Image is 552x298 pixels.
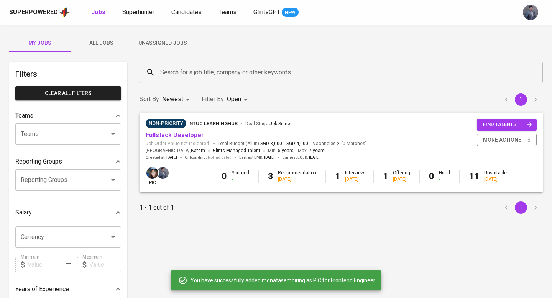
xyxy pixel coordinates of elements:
[313,141,367,147] span: Vacancies ( 0 Matches )
[345,170,364,183] div: Interview
[232,176,249,183] div: -
[483,120,532,129] span: find talents
[146,119,186,128] div: Sufficient Talents in Pipeline
[166,155,177,160] span: [DATE]
[278,170,316,183] div: Recommendation
[15,285,69,294] p: Years of Experience
[202,95,224,104] p: Filter By
[439,170,450,183] div: Hired
[15,86,121,100] button: Clear All filters
[253,8,299,17] a: GlintsGPT NEW
[91,8,107,17] a: Jobs
[14,38,66,48] span: My Jobs
[146,166,159,186] div: pic
[122,8,154,16] span: Superhunter
[108,175,118,185] button: Open
[140,95,159,104] p: Sort By
[171,8,203,17] a: Candidates
[15,205,121,220] div: Salary
[157,167,169,179] img: jhon@glints.com
[219,8,237,16] span: Teams
[9,8,58,17] div: Superpowered
[393,170,410,183] div: Offering
[284,141,285,147] span: -
[335,171,340,182] b: 1
[146,155,177,160] span: Created at :
[9,7,70,18] a: Superpoweredapp logo
[523,5,538,20] img: jhon@glints.com
[15,108,121,123] div: Teams
[222,171,227,182] b: 0
[309,148,325,153] span: 7 years
[146,131,204,139] a: Fullstack Developer
[89,257,121,272] input: Value
[283,155,320,160] span: Earliest ECJD :
[28,257,59,272] input: Value
[15,111,33,120] p: Teams
[345,176,364,183] div: [DATE]
[21,88,115,98] span: Clear All filters
[146,120,186,127] span: Non-Priority
[136,38,189,48] span: Unassigned Jobs
[191,277,375,284] span: You have successfully added monatasembiring as PIC for Frontend Engineer
[108,129,118,139] button: Open
[15,208,32,217] p: Salary
[227,92,250,106] div: Open
[15,154,121,169] div: Reporting Groups
[260,141,282,147] span: SGD 3,000
[108,232,118,242] button: Open
[140,203,174,212] p: 1 - 1 out of 1
[171,8,202,16] span: Candidates
[227,95,241,103] span: Open
[264,155,275,160] span: [DATE]
[191,147,205,155] span: Batam
[278,148,294,153] span: 5 years
[219,8,238,17] a: Teams
[239,155,275,160] span: Earliest EMD :
[477,134,537,146] button: more actions
[189,121,238,126] span: NTUC LearningHub
[286,141,308,147] span: SGD 4,000
[15,68,121,80] h6: Filters
[499,201,543,214] nav: pagination navigation
[393,176,410,183] div: [DATE]
[295,147,296,155] span: -
[336,141,340,147] span: 2
[59,7,70,18] img: app logo
[268,148,294,153] span: Min.
[162,92,192,106] div: Newest
[515,93,527,106] button: page 1
[282,9,299,16] span: NEW
[146,147,205,155] span: [GEOGRAPHIC_DATA] ,
[484,176,507,183] div: [DATE]
[515,201,527,214] button: page 1
[245,121,293,126] span: Deal Stage :
[298,148,325,153] span: Max.
[499,93,543,106] nav: pagination navigation
[278,176,316,183] div: [DATE]
[268,171,273,182] b: 3
[122,8,156,17] a: Superhunter
[146,167,158,179] img: diazagista@glints.com
[146,141,210,147] span: Job Order Value not indicated.
[208,155,232,160] span: Not indicated
[309,155,320,160] span: [DATE]
[185,155,232,160] span: Onboarding :
[232,170,249,183] div: Sourced
[162,95,183,104] p: Newest
[477,119,537,131] button: find talents
[15,157,62,166] p: Reporting Groups
[439,176,450,183] div: -
[213,148,260,153] span: Glints Managed Talent
[383,171,388,182] b: 1
[469,171,480,182] b: 11
[484,170,507,183] div: Unsuitable
[483,135,522,145] span: more actions
[218,141,308,147] span: Total Budget (All-In)
[75,38,127,48] span: All Jobs
[15,282,121,297] div: Years of Experience
[253,8,280,16] span: GlintsGPT
[269,121,293,126] span: Job Signed
[91,8,105,16] b: Jobs
[429,171,434,182] b: 0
